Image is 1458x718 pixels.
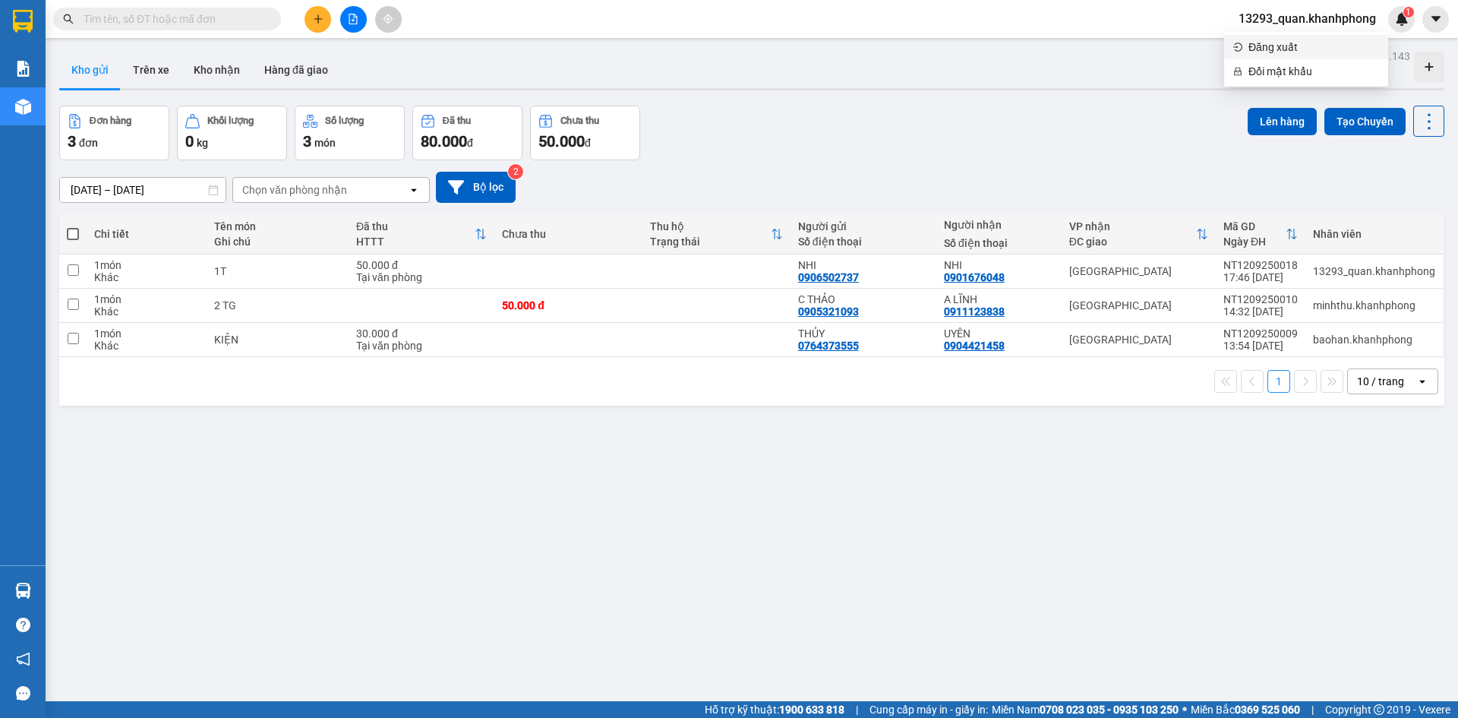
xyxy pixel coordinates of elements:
span: 3 [68,132,76,150]
button: Kho gửi [59,52,121,88]
div: 14:32 [DATE] [1223,305,1298,318]
button: Hàng đã giao [252,52,340,88]
div: 0901676048 [944,271,1005,283]
div: NHI [798,259,929,271]
div: 1 món [94,259,198,271]
div: Khối lượng [207,115,254,126]
button: Tạo Chuyến [1324,108,1406,135]
strong: 1900 633 818 [779,704,844,716]
div: [GEOGRAPHIC_DATA] [1069,265,1208,277]
div: Trạng thái [650,236,771,248]
span: | [856,701,858,718]
span: notification [16,652,30,666]
span: Cung cấp máy in - giấy in: [869,701,988,718]
span: copyright [1374,704,1384,715]
button: Bộ lọc [436,172,516,203]
th: Toggle SortBy [1062,214,1216,255]
button: Đơn hàng3đơn [59,106,169,160]
div: Khác [94,271,198,283]
div: VP nhận [1069,220,1196,232]
span: search [63,14,74,24]
div: 1 món [94,327,198,340]
th: Toggle SortBy [1216,214,1305,255]
div: 0764373555 [798,340,859,352]
div: UYÊN [944,327,1054,340]
span: kg [197,137,208,149]
div: Đã thu [443,115,471,126]
span: đ [467,137,473,149]
div: Đơn hàng [90,115,131,126]
img: warehouse-icon [15,583,31,599]
div: Người nhận [944,219,1054,231]
div: THỦY [798,327,929,340]
div: Chưa thu [502,228,635,240]
img: logo-vxr [13,10,33,33]
div: 1 món [94,293,198,305]
span: lock [1233,67,1242,76]
div: 0904421458 [944,340,1005,352]
div: 30.000 đ [356,327,487,340]
div: 13:54 [DATE] [1223,340,1298,352]
span: Đăng xuất [1248,39,1379,55]
div: Tại văn phòng [356,340,487,352]
button: Khối lượng0kg [177,106,287,160]
input: Select a date range. [60,178,226,202]
span: file-add [348,14,358,24]
span: 1 [1406,7,1411,17]
div: Ngày ĐH [1223,236,1286,248]
div: Thu hộ [650,220,771,232]
strong: 0708 023 035 - 0935 103 250 [1040,704,1179,716]
div: NT1209250010 [1223,293,1298,305]
span: 3 [303,132,311,150]
button: Lên hàng [1248,108,1317,135]
button: 1 [1267,370,1290,393]
th: Toggle SortBy [642,214,791,255]
div: 1T [214,265,341,277]
div: Tạo kho hàng mới [1414,52,1444,82]
div: 0905321093 [798,305,859,318]
button: Chưa thu50.000đ [530,106,640,160]
span: | [1311,701,1314,718]
span: caret-down [1429,12,1443,26]
div: NT1209250009 [1223,327,1298,340]
div: Tên món [214,220,341,232]
div: Người gửi [798,220,929,232]
img: icon-new-feature [1395,12,1409,26]
span: 13293_quan.khanhphong [1226,9,1388,28]
span: ⚪️ [1182,707,1187,713]
svg: open [1416,375,1428,387]
sup: 1 [1403,7,1414,17]
span: Hỗ trợ kỹ thuật: [705,701,844,718]
button: Trên xe [121,52,181,88]
div: Khác [94,340,198,352]
div: 50.000 đ [356,259,487,271]
button: Kho nhận [181,52,252,88]
input: Tìm tên, số ĐT hoặc mã đơn [84,11,263,27]
span: đ [585,137,591,149]
span: 80.000 [421,132,467,150]
span: login [1233,43,1242,52]
span: đơn [79,137,98,149]
span: món [314,137,336,149]
div: ĐC giao [1069,236,1196,248]
img: solution-icon [15,61,31,77]
div: Đã thu [356,220,475,232]
div: 0911123838 [944,305,1005,318]
button: Đã thu80.000đ [412,106,522,160]
div: Chọn văn phòng nhận [242,182,347,198]
div: 10 / trang [1357,374,1404,389]
div: Mã GD [1223,220,1286,232]
div: Chưa thu [560,115,599,126]
button: Số lượng3món [295,106,405,160]
span: Đổi mật khẩu [1248,63,1379,80]
div: 50.000 đ [502,299,635,312]
div: A LĨNH [944,293,1054,305]
div: [GEOGRAPHIC_DATA] [1069,299,1208,312]
button: plus [305,6,331,33]
div: 0906502737 [798,271,859,283]
div: [GEOGRAPHIC_DATA] [1069,334,1208,346]
span: plus [313,14,323,24]
span: Miền Nam [992,701,1179,718]
span: 0 [185,132,194,150]
div: HTTT [356,236,475,248]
